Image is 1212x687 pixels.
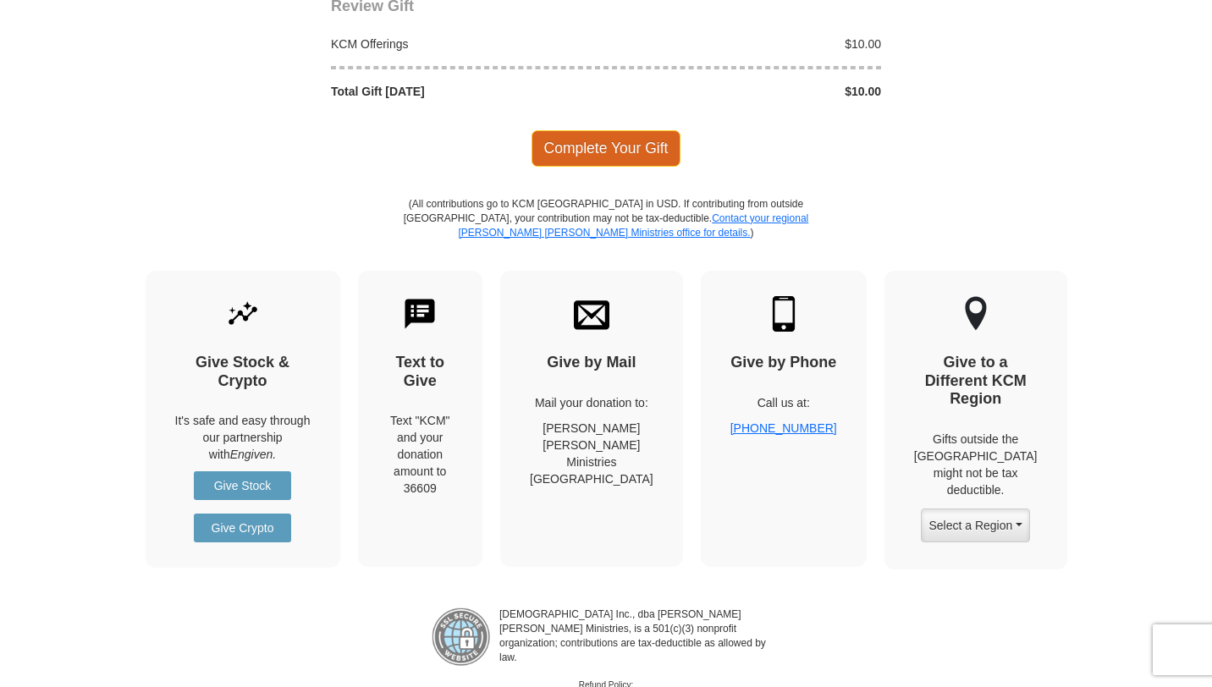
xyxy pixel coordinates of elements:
p: [DEMOGRAPHIC_DATA] Inc., dba [PERSON_NAME] [PERSON_NAME] Ministries, is a 501(c)(3) nonprofit org... [491,607,780,667]
img: text-to-give.svg [402,296,438,332]
img: refund-policy [432,607,491,667]
div: $10.00 [606,83,890,100]
h4: Give Stock & Crypto [175,354,311,390]
h4: Give by Phone [730,354,837,372]
img: mobile.svg [766,296,802,332]
h4: Text to Give [388,354,454,390]
button: Select a Region [921,508,1029,542]
p: Gifts outside the [GEOGRAPHIC_DATA] might not be tax deductible. [914,431,1038,498]
div: Text "KCM" and your donation amount to 36609 [388,412,454,497]
a: Give Crypto [194,514,291,542]
h4: Give by Mail [530,354,653,372]
div: Total Gift [DATE] [322,83,607,100]
h4: Give to a Different KCM Region [914,354,1038,409]
img: give-by-stock.svg [225,296,261,332]
div: $10.00 [606,36,890,52]
p: [PERSON_NAME] [PERSON_NAME] Ministries [GEOGRAPHIC_DATA] [530,420,653,487]
a: Give Stock [194,471,291,500]
p: It's safe and easy through our partnership with [175,412,311,463]
img: other-region [964,296,988,332]
a: [PHONE_NUMBER] [730,421,837,435]
p: (All contributions go to KCM [GEOGRAPHIC_DATA] in USD. If contributing from outside [GEOGRAPHIC_D... [403,197,809,271]
img: envelope.svg [574,296,609,332]
p: Mail your donation to: [530,394,653,411]
p: Call us at: [730,394,837,411]
div: KCM Offerings [322,36,607,52]
i: Engiven. [230,448,276,461]
a: Contact your regional [PERSON_NAME] [PERSON_NAME] Ministries office for details. [458,212,808,239]
span: Complete Your Gift [532,130,681,166]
